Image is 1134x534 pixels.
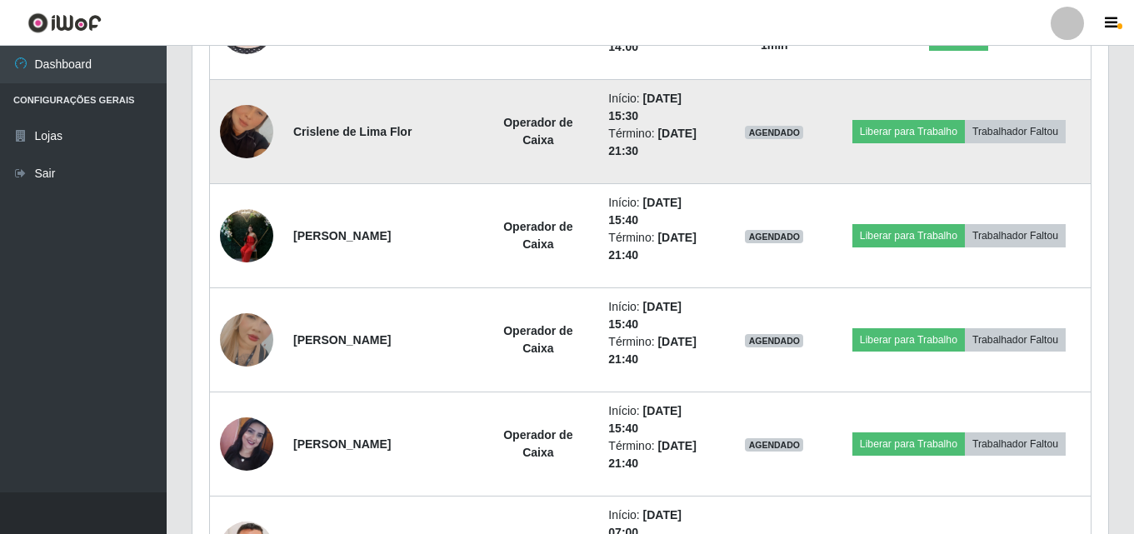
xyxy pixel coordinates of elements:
[27,12,102,33] img: CoreUI Logo
[745,334,803,347] span: AGENDADO
[608,90,711,125] li: Início:
[608,194,711,229] li: Início:
[293,333,391,347] strong: [PERSON_NAME]
[745,126,803,139] span: AGENDADO
[293,125,412,138] strong: Crislene de Lima Flor
[745,438,803,452] span: AGENDADO
[852,432,965,456] button: Liberar para Trabalho
[852,328,965,352] button: Liberar para Trabalho
[965,328,1066,352] button: Trabalhador Faltou
[220,417,273,471] img: 1752499690681.jpeg
[608,437,711,472] li: Término:
[608,298,711,333] li: Início:
[608,229,711,264] li: Término:
[608,125,711,160] li: Término:
[503,116,572,147] strong: Operador de Caixa
[745,230,803,243] span: AGENDADO
[220,292,273,387] img: 1756495513119.jpeg
[852,120,965,143] button: Liberar para Trabalho
[503,220,572,251] strong: Operador de Caixa
[503,428,572,459] strong: Operador de Caixa
[965,120,1066,143] button: Trabalhador Faltou
[608,196,682,227] time: [DATE] 15:40
[965,224,1066,247] button: Trabalhador Faltou
[293,229,391,242] strong: [PERSON_NAME]
[608,300,682,331] time: [DATE] 15:40
[220,200,273,271] img: 1751968749933.jpeg
[608,333,711,368] li: Término:
[852,224,965,247] button: Liberar para Trabalho
[744,21,805,52] strong: há 0-1 h e 0-1 min
[608,404,682,435] time: [DATE] 15:40
[608,402,711,437] li: Início:
[965,432,1066,456] button: Trabalhador Faltou
[293,437,391,451] strong: [PERSON_NAME]
[608,92,682,122] time: [DATE] 15:30
[220,84,273,179] img: 1710860479647.jpeg
[503,324,572,355] strong: Operador de Caixa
